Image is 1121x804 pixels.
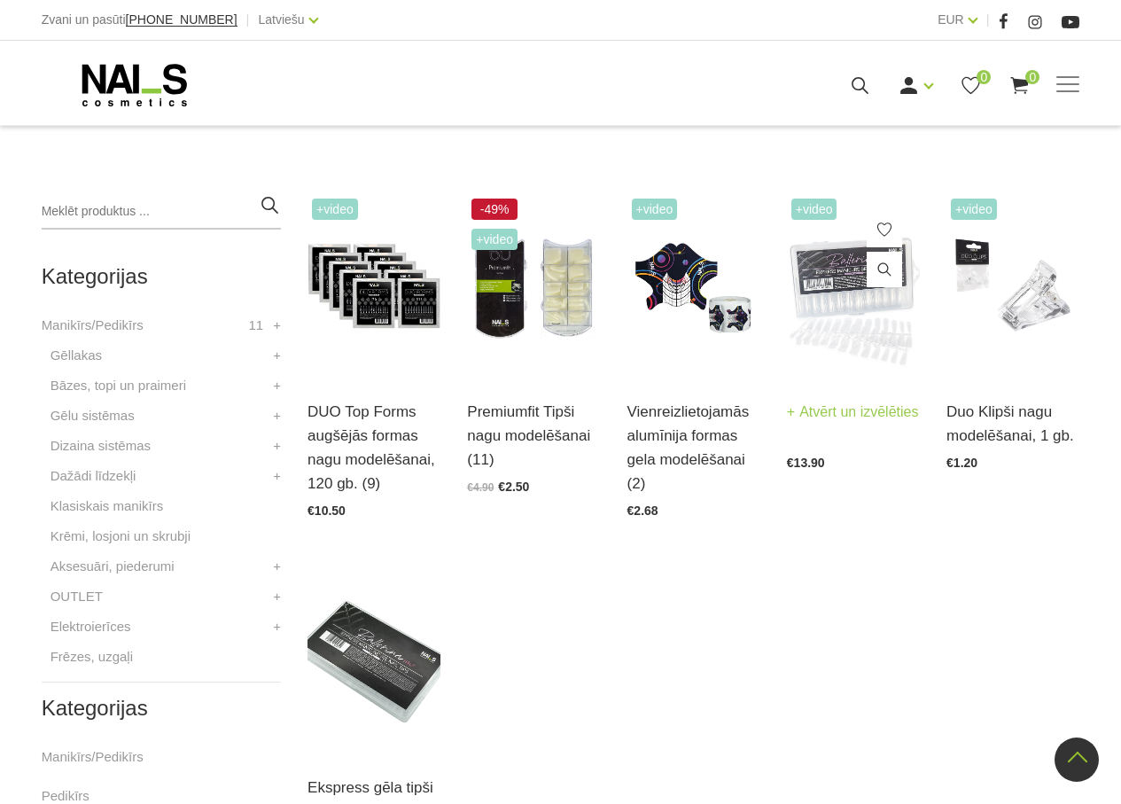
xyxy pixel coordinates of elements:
a: EUR [938,9,964,30]
a: Vienreizlietojamās alumīnija formas gela modelēšanai (2) [627,400,760,496]
a: Premiumfit Tipši nagu modelēšanai (11) [467,400,600,472]
a: Klasiskais manikīrs [51,496,164,517]
a: Aksesuāri, piederumi [51,556,175,577]
span: +Video [791,199,837,220]
h2: Kategorijas [42,265,281,288]
a: + [273,345,281,366]
img: Duo Clips Klipši nagu modelēšanai. Ar to palīdzību iespējams nofiksēt augšējo formu vieglākai nag... [946,194,1079,378]
span: €2.68 [627,503,658,518]
a: Dažādi līdzekļi [51,465,136,487]
a: Gēllakas [51,345,102,366]
a: Atvērt un izvēlēties [787,400,919,425]
span: +Video [951,199,997,220]
img: Īpaši noturīgas modelēšanas formas, kas maksimāli atvieglo meistara darbu. Izcili cietas, maksimā... [627,194,760,378]
a: 0 [1008,74,1031,97]
span: +Video [471,229,518,250]
div: Zvani un pasūti [42,9,237,31]
span: | [986,9,990,31]
a: + [273,375,281,396]
img: Plānas, elastīgas formas. To īpašā forma sniedz iespēju modelēt nagus ar paralēlām sānu malām, kā... [467,194,600,378]
a: [PHONE_NUMBER] [126,13,237,27]
a: Manikīrs/Pedikīrs [42,315,144,336]
input: Meklēt produktus ... [42,194,281,230]
a: Gēlu sistēmas [51,405,135,426]
span: +Video [312,199,358,220]
span: €1.20 [946,456,977,470]
a: + [273,616,281,637]
a: + [273,435,281,457]
span: 0 [1025,70,1039,84]
span: €2.50 [498,480,529,494]
a: Manikīrs/Pedikīrs [42,746,144,768]
a: + [273,405,281,426]
a: Frēzes, uzgaļi [51,646,133,667]
a: + [273,586,281,607]
img: #1 • Mazs(S) sāna arkas izliekums, normāls/vidējs C izliekums, garā forma • Piemērota standarta n... [307,194,440,378]
a: Duo Klipši nagu modelēšanai, 1 gb. [946,400,1079,448]
a: Latviešu [259,9,305,30]
span: €4.90 [467,481,494,494]
span: €10.50 [307,503,346,518]
a: + [273,556,281,577]
a: OUTLET [51,586,103,607]
a: 0 [960,74,982,97]
span: 11 [248,315,263,336]
a: Bāzes, topi un praimeri [51,375,186,396]
img: Ekpress gela tipši pieaudzēšanai 240 gab.Gela nagu pieaudzēšana vēl nekad nav bijusi tik vienkārš... [787,194,920,378]
span: -49% [471,199,518,220]
span: +Video [632,199,678,220]
span: €13.90 [787,456,825,470]
a: Elektroierīces [51,616,131,637]
span: [PHONE_NUMBER] [126,12,237,27]
img: Ekspress gēla tipši pieaudzēšanai 240 gab.Gēla tipšu priekšrocības:1.Ekspress pieaudzēšana pāris ... [307,570,440,753]
span: | [246,9,250,31]
a: + [273,465,281,487]
a: Dizaina sistēmas [51,435,151,457]
a: Krēmi, losjoni un skrubji [51,526,191,547]
a: DUO Top Forms augšējās formas nagu modelēšanai, 120 gb. (9) [307,400,440,496]
span: 0 [977,70,991,84]
h2: Kategorijas [42,697,281,720]
a: + [273,315,281,336]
